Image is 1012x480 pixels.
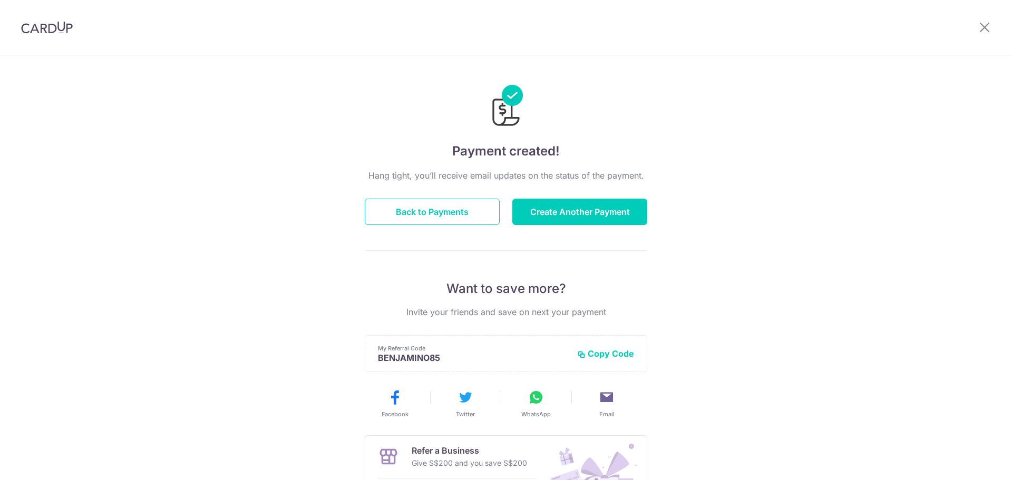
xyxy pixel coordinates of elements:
[489,85,523,129] img: Payments
[412,457,527,469] p: Give S$200 and you save S$200
[434,389,497,418] button: Twitter
[521,410,551,418] span: WhatsApp
[365,142,647,161] h4: Payment created!
[412,444,527,457] p: Refer a Business
[365,280,647,297] p: Want to save more?
[505,389,567,418] button: WhatsApp
[576,389,638,418] button: Email
[378,352,569,363] p: BENJAMINO85
[456,410,475,418] span: Twitter
[512,199,647,225] button: Create Another Payment
[378,344,569,352] p: My Referral Code
[365,306,647,318] p: Invite your friends and save on next your payment
[945,448,1001,475] iframe: Opens a widget where you can find more information
[577,348,634,359] button: Copy Code
[382,410,408,418] span: Facebook
[21,21,73,34] img: CardUp
[365,169,647,182] p: Hang tight, you’ll receive email updates on the status of the payment.
[364,389,426,418] button: Facebook
[365,199,500,225] button: Back to Payments
[599,410,615,418] span: Email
